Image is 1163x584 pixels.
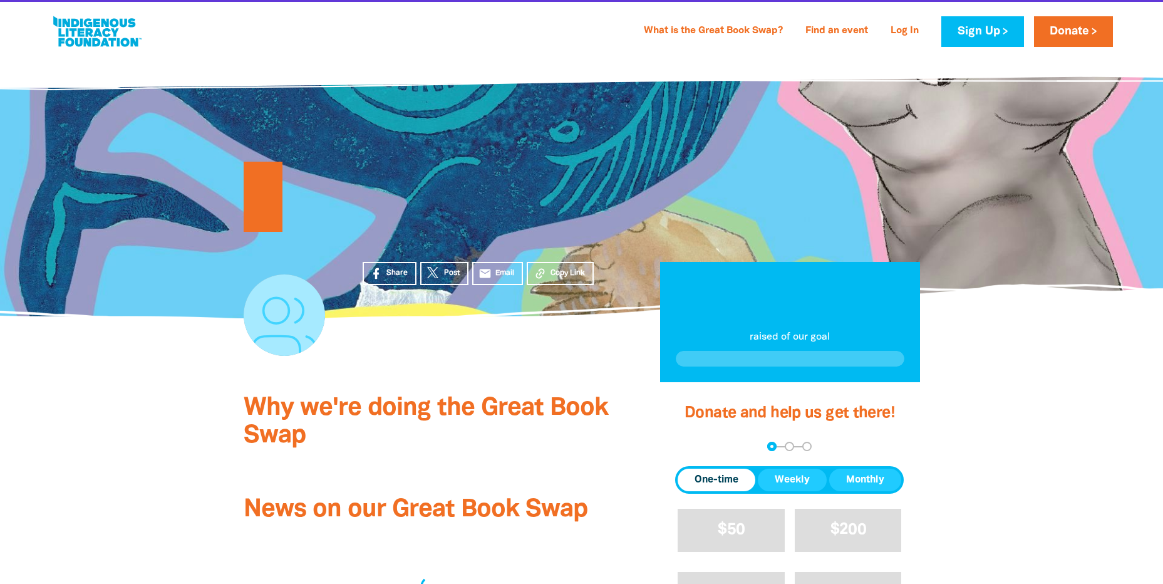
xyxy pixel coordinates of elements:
button: Copy Link [527,262,594,285]
a: Post [420,262,468,285]
div: Donation frequency [675,466,904,494]
button: Navigate to step 2 of 3 to enter your details [785,442,794,451]
a: Sign Up [941,16,1023,47]
span: Post [444,268,460,279]
a: emailEmail [472,262,524,285]
span: Donate and help us get there! [685,406,895,420]
button: Navigate to step 3 of 3 to enter your payment details [802,442,812,451]
a: What is the Great Book Swap? [636,21,790,41]
a: Log In [883,21,926,41]
span: Why we're doing the Great Book Swap [244,397,608,447]
button: Monthly [829,469,901,491]
span: Copy Link [550,268,585,279]
span: Share [386,268,408,279]
i: email [478,267,492,280]
button: Navigate to step 1 of 3 to enter your donation amount [767,442,777,451]
button: $200 [795,509,902,552]
a: Share [363,262,416,285]
a: Donate [1034,16,1113,47]
button: Weekly [758,469,827,491]
h3: News on our Great Book Swap [244,496,623,524]
span: Monthly [846,472,884,488]
p: raised of our goal [676,330,904,345]
span: Weekly [775,472,810,488]
a: Find an event [798,21,876,41]
span: One-time [695,472,738,488]
span: $200 [830,523,866,537]
span: $50 [718,523,745,537]
button: $50 [678,509,785,552]
span: Email [495,268,514,279]
button: One-time [678,469,755,491]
